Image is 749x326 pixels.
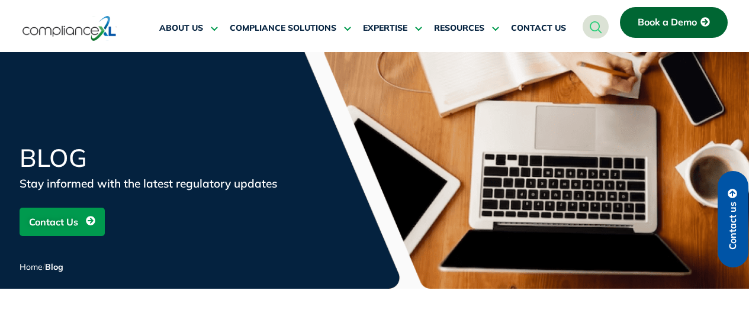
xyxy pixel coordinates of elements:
span: Contact us [728,202,738,250]
a: Home [20,262,43,272]
a: navsearch-button [583,15,609,38]
span: Blog [45,262,63,272]
a: CONTACT US [511,14,566,43]
span: Contact Us [29,211,78,233]
span: EXPERTISE [363,23,407,34]
a: ABOUT US [159,14,218,43]
a: Contact us [718,171,748,267]
span: CONTACT US [511,23,566,34]
span: Book a Demo [638,17,697,28]
div: Stay informed with the latest regulatory updates [20,175,304,192]
span: RESOURCES [434,23,484,34]
a: Contact Us [20,208,105,236]
a: RESOURCES [434,14,499,43]
a: Book a Demo [620,7,728,38]
a: COMPLIANCE SOLUTIONS [230,14,351,43]
img: logo-one.svg [22,15,117,42]
span: COMPLIANCE SOLUTIONS [230,23,336,34]
span: ABOUT US [159,23,203,34]
span: / [20,262,63,272]
a: EXPERTISE [363,14,422,43]
h1: Blog [20,146,304,170]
